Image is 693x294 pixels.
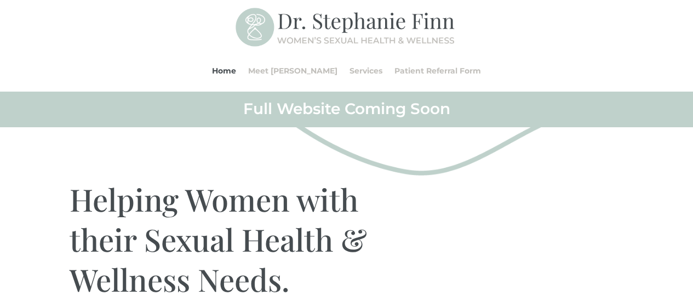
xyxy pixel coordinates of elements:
a: Home [212,50,236,92]
h2: Full Website Coming Soon [70,99,624,124]
a: Services [350,50,382,92]
a: Patient Referral Form [394,50,481,92]
a: Meet [PERSON_NAME] [248,50,337,92]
